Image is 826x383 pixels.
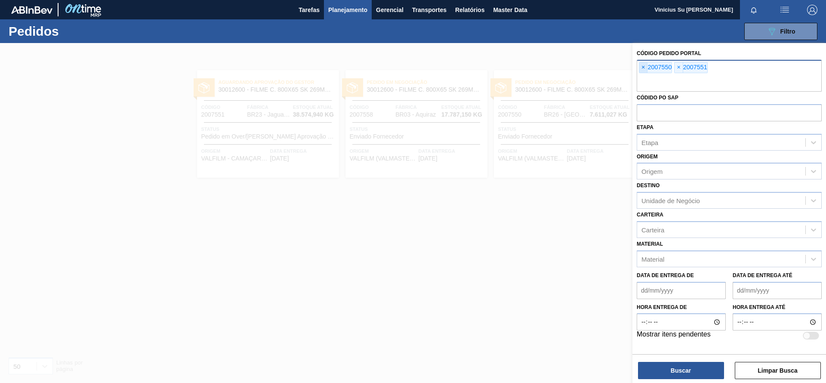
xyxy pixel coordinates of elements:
[637,212,663,218] label: Carteira
[780,5,790,15] img: userActions
[675,62,683,73] span: ×
[9,26,137,36] h1: Pedidos
[637,301,726,314] label: Hora entrega de
[328,5,367,15] span: Planejamento
[639,62,647,73] span: ×
[641,168,663,175] div: Origem
[637,154,658,160] label: Origem
[637,182,660,188] label: Destino
[733,282,822,299] input: dd/mm/yyyy
[733,301,822,314] label: Hora entrega até
[740,4,767,16] button: Notificações
[637,241,663,247] label: Material
[637,124,653,130] label: Etapa
[637,330,711,341] label: Mostrar itens pendentes
[807,5,817,15] img: Logout
[637,95,678,101] label: Códido PO SAP
[780,28,795,35] span: Filtro
[637,272,694,278] label: Data de Entrega de
[641,255,664,263] div: Material
[376,5,404,15] span: Gerencial
[412,5,447,15] span: Transportes
[299,5,320,15] span: Tarefas
[674,62,707,73] div: 2007551
[641,197,700,204] div: Unidade de Negócio
[455,5,484,15] span: Relatórios
[637,50,701,56] label: Código Pedido Portal
[733,272,792,278] label: Data de Entrega até
[744,23,817,40] button: Filtro
[493,5,527,15] span: Master Data
[641,139,658,146] div: Etapa
[637,282,726,299] input: dd/mm/yyyy
[641,226,664,233] div: Carteira
[11,6,52,14] img: TNhmsLtSVTkK8tSr43FrP2fwEKptu5GPRR3wAAAABJRU5ErkJggg==
[639,62,672,73] div: 2007550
